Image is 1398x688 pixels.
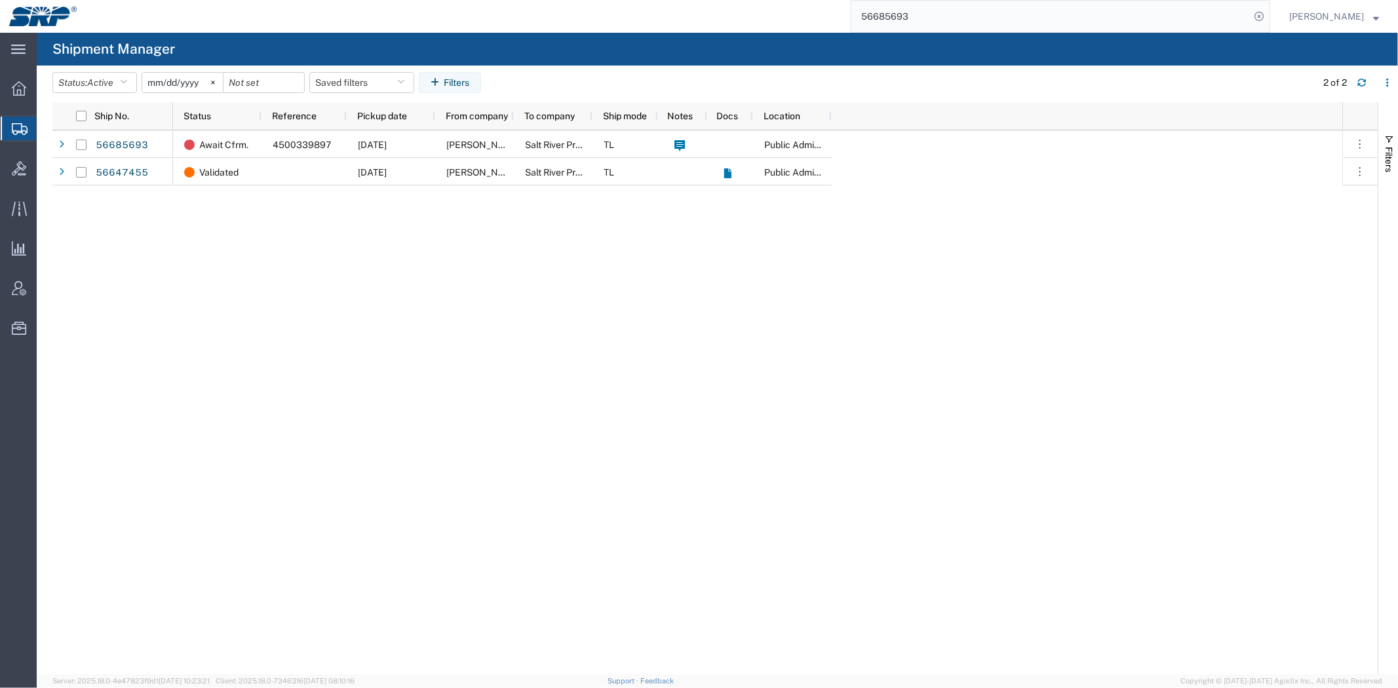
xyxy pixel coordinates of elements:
span: TL [604,167,614,178]
span: [DATE] 10:23:21 [159,677,210,685]
input: Search for shipment number, reference number [851,1,1250,32]
span: Active [87,77,113,88]
span: Filters [1384,147,1394,172]
span: Bradley's Inc [446,140,536,150]
span: Validated [199,159,239,186]
span: Pickup date [357,111,407,121]
span: 4500339897 [273,140,331,150]
span: Ship No. [94,111,129,121]
div: 2 of 2 [1323,76,1347,90]
button: [PERSON_NAME] [1289,9,1380,24]
span: Salt River Project [525,140,597,150]
span: Client: 2025.18.0-7346316 [216,677,355,685]
span: Copyright © [DATE]-[DATE] Agistix Inc., All Rights Reserved [1180,676,1382,687]
h4: Shipment Manager [52,33,175,66]
span: From company [446,111,508,121]
span: 09/04/2025 [358,167,387,178]
a: Support [608,677,640,685]
img: logo [9,7,77,26]
button: Filters [419,72,481,93]
span: Docs [717,111,739,121]
span: Marissa Camacho [1289,9,1364,24]
span: Ship mode [603,111,647,121]
span: Location [764,111,800,121]
a: 56647455 [95,162,149,183]
span: Public Administration Buidling [764,167,889,178]
button: Status:Active [52,72,137,93]
span: Salt River Project [525,167,597,178]
span: Notes [667,111,693,121]
span: Server: 2025.18.0-4e47823f9d1 [52,677,210,685]
a: Feedback [640,677,674,685]
a: 56685693 [95,135,149,156]
button: Saved filters [309,72,414,93]
span: To company [524,111,575,121]
span: Reference [272,111,317,121]
span: Status [184,111,211,121]
span: 09/03/2025 [358,140,387,150]
span: TL [604,140,614,150]
span: Await Cfrm. [199,131,248,159]
span: Neal Brothers [446,167,521,178]
input: Not set [142,73,223,92]
span: [DATE] 08:10:16 [303,677,355,685]
input: Not set [223,73,304,92]
span: Public Administration Buidling [764,140,889,150]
